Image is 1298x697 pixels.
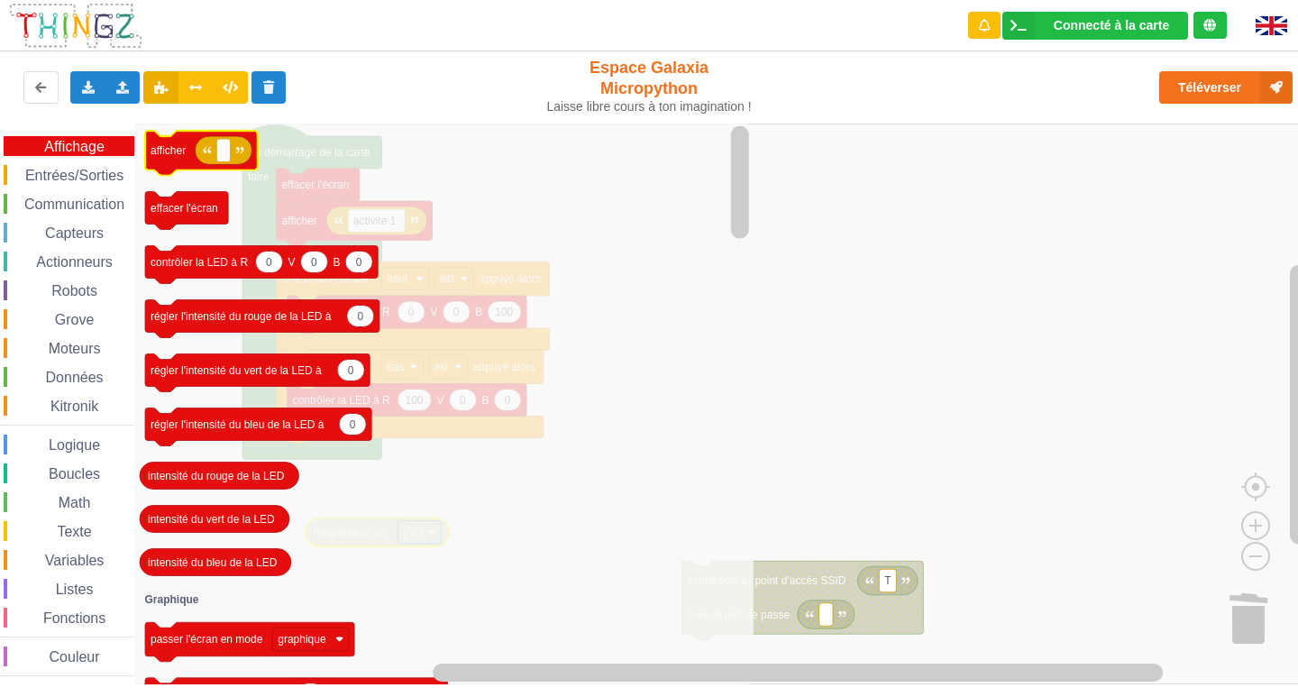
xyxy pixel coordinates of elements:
[42,553,107,568] span: Variables
[56,495,94,510] span: Math
[46,341,104,356] span: Moteurs
[266,256,272,269] text: 0
[46,466,103,481] span: Boucles
[288,256,296,269] text: V
[151,256,248,269] text: contrôler la LED à R
[539,58,760,115] div: Espace Galaxia Micropython
[42,225,106,241] span: Capteurs
[688,574,846,587] text: connexion au point d'accès SSID
[145,593,199,606] text: Graphique
[350,418,356,431] text: 0
[52,312,97,327] span: Grove
[348,364,354,377] text: 0
[356,256,362,269] text: 0
[357,310,363,323] text: 0
[23,168,126,183] span: Entrées/Sorties
[48,399,101,414] span: Kitronik
[47,649,103,665] span: Couleur
[46,437,103,453] span: Logique
[148,470,285,482] text: intensité du rouge de la LED
[1193,12,1227,39] div: Tu es connecté au serveur de création de Thingz
[151,364,322,377] text: régler l'intensité du vert de la LED à
[53,582,96,597] span: Listes
[49,283,100,298] span: Robots
[41,610,108,626] span: Fonctions
[33,254,115,270] span: Actionneurs
[1159,71,1293,104] button: Téléverser
[1002,12,1188,40] div: Ta base fonctionne bien !
[22,197,127,212] span: Communication
[148,513,275,526] text: intensité du vert de la LED
[151,633,263,646] text: passer l'écran en mode
[43,370,106,385] span: Données
[54,524,94,539] span: Texte
[8,2,143,50] img: thingz_logo.png
[151,144,186,157] text: afficher
[884,574,891,587] text: T
[539,99,760,115] div: Laisse libre cours à ton imagination !
[334,256,341,269] text: B
[41,139,106,154] span: Affichage
[1256,16,1287,35] img: gb.png
[148,556,278,569] text: intensité du bleu de la LED
[151,310,332,323] text: régler l'intensité du rouge de la LED à
[1054,19,1169,32] div: Connecté à la carte
[311,256,317,269] text: 0
[151,418,324,431] text: régler l'intensité du bleu de la LED à
[278,633,326,646] text: graphique
[151,202,218,215] text: effacer l'écran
